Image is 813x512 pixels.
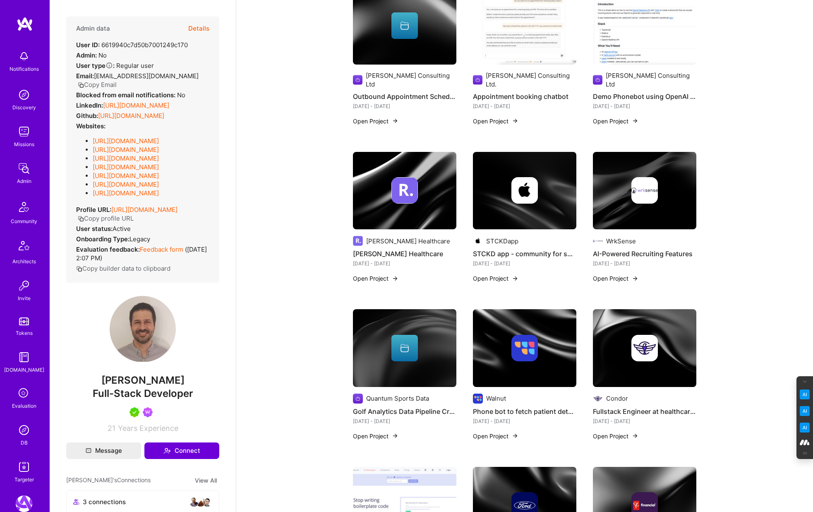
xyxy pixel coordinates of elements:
[106,62,113,69] i: Help
[366,394,429,403] div: Quantum Sports Data
[76,91,177,99] strong: Blocked from email notifications:
[188,17,209,41] button: Details
[593,259,696,268] div: [DATE] - [DATE]
[473,248,576,259] h4: STCKD app - community for sneakerheads
[473,394,483,404] img: Company logo
[66,442,141,459] button: Message
[143,407,153,417] img: Been on Mission
[512,118,518,124] img: arrow-right
[392,275,398,282] img: arrow-right
[511,335,538,361] img: Company logo
[353,102,456,111] div: [DATE] - [DATE]
[130,235,150,243] span: legacy
[93,137,159,145] a: [URL][DOMAIN_NAME]
[16,160,32,177] img: admin teamwork
[486,237,518,245] div: STCKDapp
[392,433,398,439] img: arrow-right
[76,51,97,59] strong: Admin:
[353,248,456,259] h4: [PERSON_NAME] Healthcare
[98,112,164,120] a: [URL][DOMAIN_NAME]
[86,448,91,454] i: icon Mail
[11,217,37,226] div: Community
[353,309,456,387] img: cover
[606,237,636,245] div: WrkSense
[76,91,185,99] div: No
[93,154,159,162] a: [URL][DOMAIN_NAME]
[593,75,602,85] img: Company logo
[353,274,398,283] button: Open Project
[144,442,219,459] button: Connect
[78,216,84,222] i: icon Copy
[473,236,483,246] img: Company logo
[130,407,139,417] img: A.Teamer in Residence
[593,102,696,111] div: [DATE] - [DATE]
[12,103,36,112] div: Discovery
[76,25,110,32] h4: Admin data
[108,424,115,433] span: 21
[18,294,31,303] div: Invite
[353,75,362,85] img: Company logo
[76,235,130,243] strong: Onboarding Type:
[473,406,576,417] h4: Phone bot to fetch patient details using phone calls
[16,349,32,365] img: guide book
[93,163,159,171] a: [URL][DOMAIN_NAME]
[192,476,219,485] button: View All
[66,476,151,485] span: [PERSON_NAME]'s Connections
[14,237,34,257] img: Architects
[632,275,638,282] img: arrow-right
[512,433,518,439] img: arrow-right
[593,432,638,440] button: Open Project
[76,245,140,253] strong: Evaluation feedback:
[606,71,696,89] div: [PERSON_NAME] Consulting Ltd
[593,152,696,230] img: cover
[800,423,810,433] img: Jargon Buster icon
[593,406,696,417] h4: Fullstack Engineer at healthcare/accounting startup
[76,41,188,49] div: 6619940c7d50b7001249c170
[392,118,398,124] img: arrow-right
[76,41,100,49] strong: User ID:
[353,394,363,404] img: Company logo
[16,422,32,438] img: Admin Search
[473,417,576,425] div: [DATE] - [DATE]
[10,65,39,73] div: Notifications
[473,75,482,85] img: Company logo
[93,146,159,154] a: [URL][DOMAIN_NAME]
[83,498,126,506] span: 3 connections
[93,172,159,180] a: [URL][DOMAIN_NAME]
[21,438,28,447] div: DB
[76,225,113,233] strong: User status:
[511,177,538,204] img: Company logo
[76,72,94,80] strong: Email:
[14,140,34,149] div: Missions
[473,432,518,440] button: Open Project
[632,118,638,124] img: arrow-right
[353,91,456,102] h4: Outbound Appointment Scheduling System
[632,433,638,439] img: arrow-right
[593,309,696,387] img: cover
[76,264,170,273] button: Copy builder data to clipboard
[103,101,169,109] a: [URL][DOMAIN_NAME]
[16,329,33,337] div: Tokens
[631,335,658,361] img: Company logo
[593,274,638,283] button: Open Project
[14,197,34,217] img: Community
[353,406,456,417] h4: Golf Analytics Data Pipeline Creation
[593,236,603,246] img: Company logo
[163,447,171,454] i: icon Connect
[76,101,103,109] strong: LinkedIn:
[366,237,450,245] div: [PERSON_NAME] Healthcare
[78,80,117,89] button: Copy Email
[78,82,84,88] i: icon Copy
[473,274,518,283] button: Open Project
[353,259,456,268] div: [DATE] - [DATE]
[512,275,518,282] img: arrow-right
[800,389,810,399] img: Key Point Extractor icon
[76,206,111,214] strong: Profile URL:
[16,495,32,512] img: A.Team: Leading A.Team's Marketing & DemandGen
[353,417,456,425] div: [DATE] - [DATE]
[353,236,363,246] img: Company logo
[473,91,576,102] h4: Appointment booking chatbot
[800,406,810,416] img: Email Tone Analyzer icon
[66,374,219,387] span: [PERSON_NAME]
[16,48,32,65] img: bell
